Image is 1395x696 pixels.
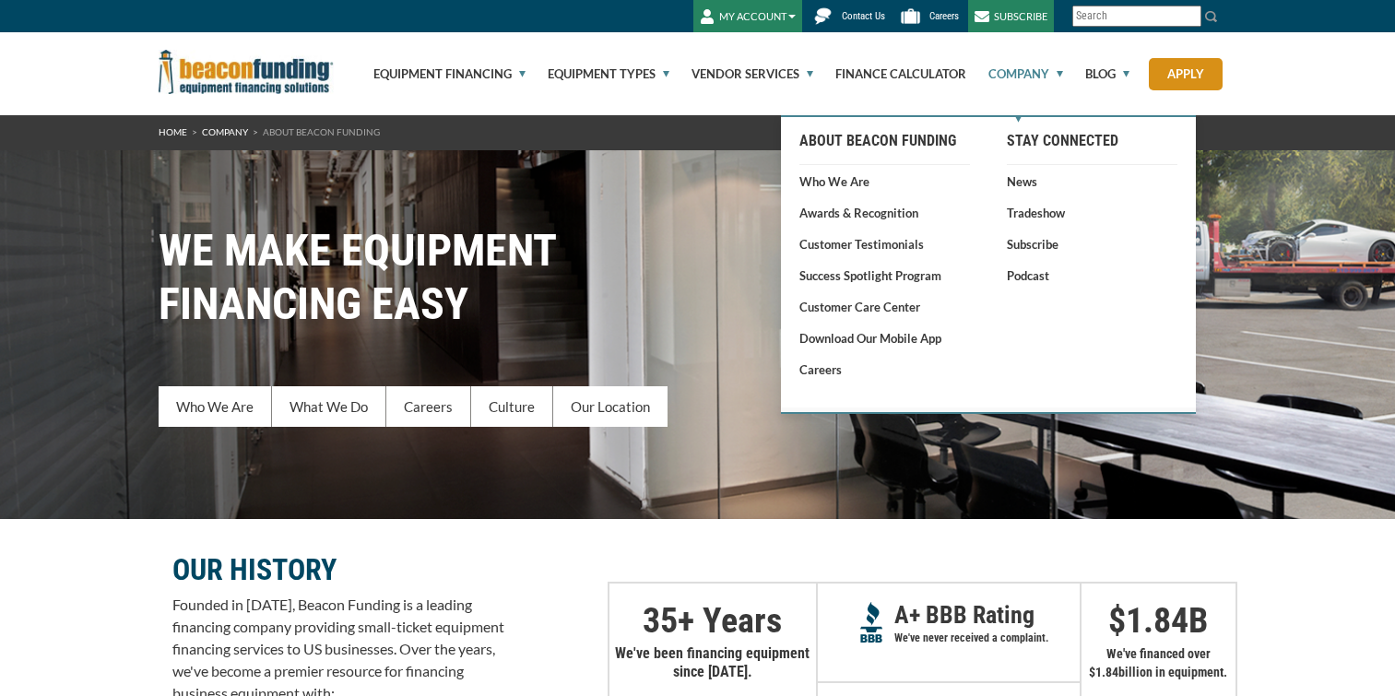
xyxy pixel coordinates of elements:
[967,32,1063,115] a: Company
[202,126,248,137] a: Company
[1007,172,1177,191] a: News
[159,126,187,137] a: HOME
[860,602,883,643] img: A+ Reputation BBB
[894,629,1080,647] p: We've never received a complaint.
[929,10,959,22] span: Careers
[553,386,668,427] a: Our Location
[894,606,1080,624] p: A+ BBB Rating
[609,611,816,630] p: + Years
[799,172,970,191] a: Who We Are
[1072,6,1201,27] input: Search
[799,266,970,285] a: Success Spotlight Program
[386,386,471,427] a: Careers
[799,298,970,316] a: Customer Care Center
[526,32,669,115] a: Equipment Types
[1126,600,1188,641] span: 1.84
[842,10,885,22] span: Contact Us
[1204,9,1219,24] img: Search
[1007,124,1177,157] a: Stay Connected
[172,559,504,581] p: OUR HISTORY
[159,50,334,94] img: Beacon Funding Corporation
[1007,235,1177,254] a: Subscribe
[799,235,970,254] a: Customer Testimonials
[1182,9,1197,24] a: Clear search text
[159,63,334,77] a: Beacon Funding Corporation
[799,204,970,222] a: Awards & Recognition
[1007,266,1177,285] a: Podcast
[263,126,380,137] span: About Beacon Funding
[1149,58,1223,90] a: Apply
[670,32,813,115] a: Vendor Services
[272,386,386,427] a: What We Do
[799,124,970,157] a: About Beacon Funding
[643,600,678,641] span: 35
[1095,665,1118,679] span: 1.84
[814,32,966,115] a: Finance Calculator
[1007,204,1177,222] a: Tradeshow
[799,360,970,379] a: Careers
[1064,32,1129,115] a: Blog
[159,224,1237,331] h1: WE MAKE EQUIPMENT FINANCING EASY
[159,386,272,427] a: Who We Are
[1082,611,1235,630] p: $ B
[799,329,970,348] a: Download our Mobile App
[352,32,526,115] a: Equipment Financing
[471,386,553,427] a: Culture
[1082,644,1235,681] p: We've financed over $ billion in equipment.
